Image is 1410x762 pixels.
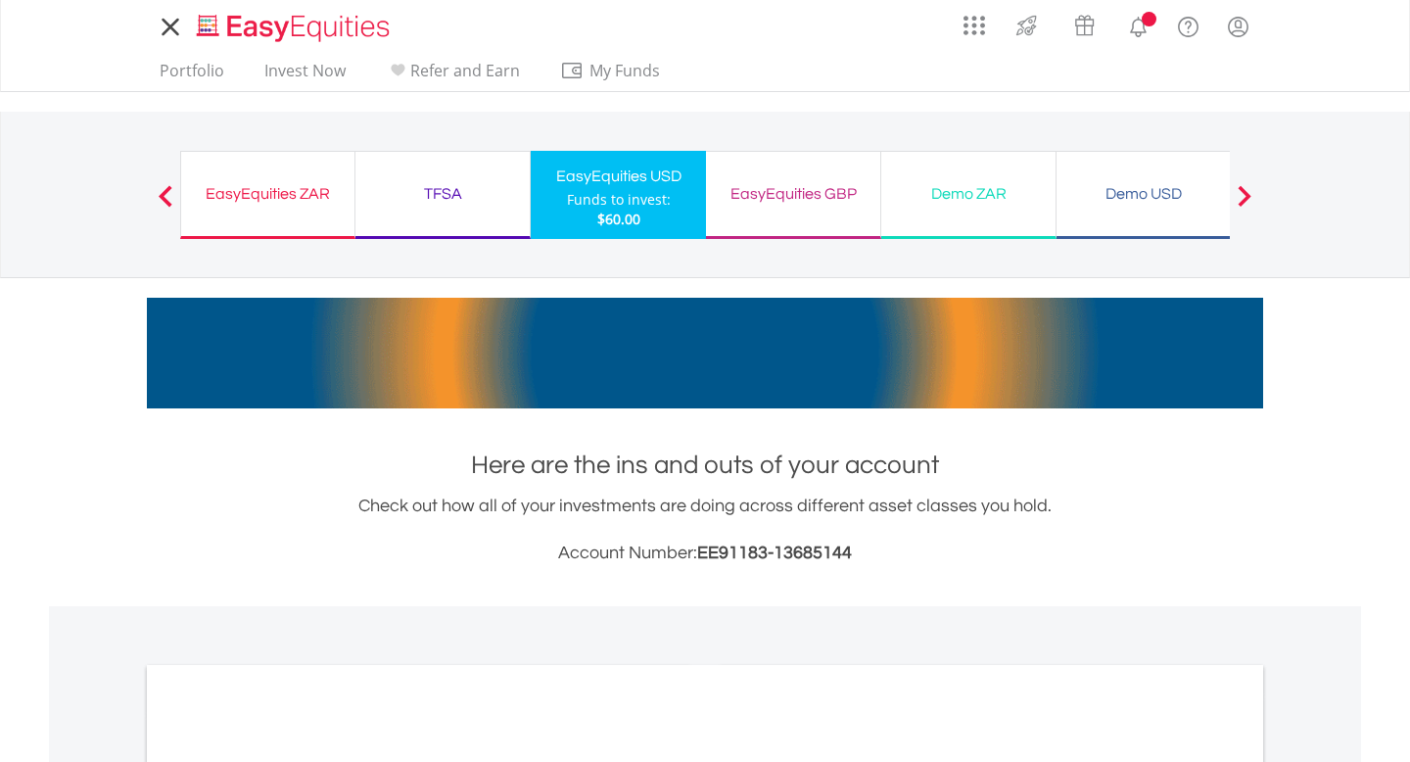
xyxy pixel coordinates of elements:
a: My Profile [1213,5,1263,48]
div: EasyEquities USD [542,163,694,190]
img: EasyEquities_Logo.png [193,12,398,44]
a: FAQ's and Support [1163,5,1213,44]
h3: Account Number: [147,540,1263,567]
img: grid-menu-icon.svg [963,15,985,36]
img: thrive-v2.svg [1010,10,1043,41]
a: AppsGrid [951,5,998,36]
img: vouchers-v2.svg [1068,10,1101,41]
span: EE91183-13685144 [697,544,852,562]
a: Vouchers [1056,5,1113,41]
a: Invest Now [257,61,353,91]
img: EasyMortage Promotion Banner [147,298,1263,408]
button: Next [1225,195,1264,214]
div: Check out how all of your investments are doing across different asset classes you hold. [147,493,1263,567]
div: EasyEquities ZAR [193,180,343,208]
a: Home page [189,5,398,44]
h1: Here are the ins and outs of your account [147,448,1263,483]
div: Demo USD [1068,180,1219,208]
a: Notifications [1113,5,1163,44]
button: Previous [146,195,185,214]
div: Demo ZAR [893,180,1044,208]
a: Refer and Earn [378,61,528,91]
div: Funds to invest: [567,190,671,210]
span: Refer and Earn [410,60,520,81]
span: My Funds [560,58,688,83]
div: TFSA [367,180,518,208]
span: $60.00 [597,210,640,228]
a: Portfolio [152,61,232,91]
div: EasyEquities GBP [718,180,869,208]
